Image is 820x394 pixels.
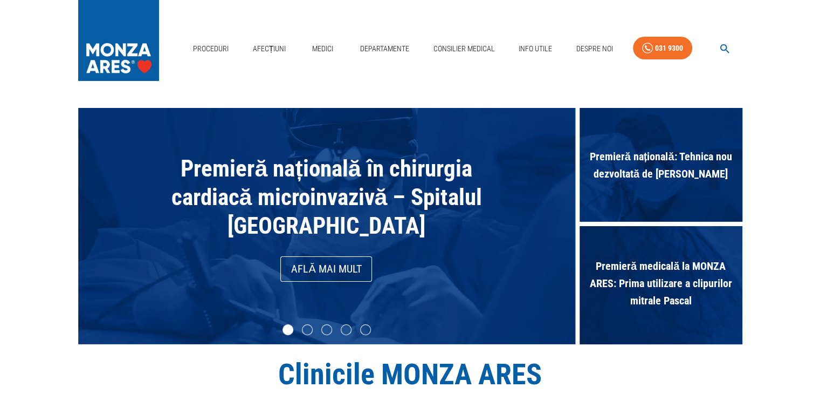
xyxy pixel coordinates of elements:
li: slide item 3 [321,324,332,335]
a: 031 9300 [633,37,692,60]
a: Consilier Medical [429,38,499,60]
li: slide item 4 [341,324,352,335]
li: slide item 5 [360,324,371,335]
span: Premieră națională în chirurgia cardiacă microinvazivă – Spitalul [GEOGRAPHIC_DATA] [171,155,482,239]
div: Premieră națională: Tehnica nou dezvoltată de [PERSON_NAME] [580,108,742,226]
a: Medici [306,38,340,60]
span: Premieră medicală la MONZA ARES: Prima utilizare a clipurilor mitrale Pascal [580,252,742,315]
li: slide item 2 [302,324,313,335]
a: Departamente [356,38,414,60]
li: slide item 1 [282,324,293,335]
a: Află mai mult [280,256,372,282]
a: Info Utile [514,38,556,60]
span: Premieră națională: Tehnica nou dezvoltată de [PERSON_NAME] [580,142,742,188]
h1: Clinicile MONZA ARES [78,357,742,391]
div: Premieră medicală la MONZA ARES: Prima utilizare a clipurilor mitrale Pascal [580,226,742,344]
a: Despre Noi [572,38,617,60]
a: Afecțiuni [249,38,291,60]
div: 031 9300 [655,42,683,55]
a: Proceduri [189,38,233,60]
